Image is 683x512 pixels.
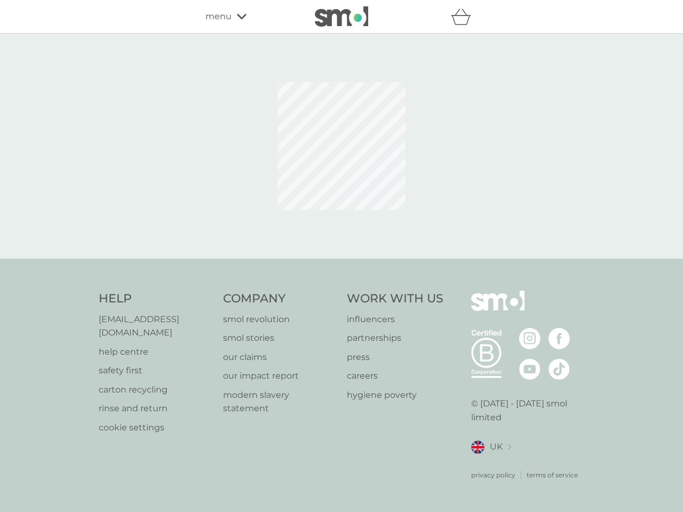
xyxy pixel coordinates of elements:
a: rinse and return [99,402,212,415]
img: visit the smol Instagram page [519,328,541,349]
span: menu [205,10,232,23]
a: press [347,350,443,364]
a: cookie settings [99,421,212,435]
img: visit the smol Youtube page [519,358,541,380]
a: smol revolution [223,313,337,326]
a: partnerships [347,331,443,345]
span: UK [490,440,503,454]
img: smol [315,6,368,27]
a: hygiene poverty [347,388,443,402]
a: help centre [99,345,212,359]
h4: Work With Us [347,291,443,307]
p: © [DATE] - [DATE] smol limited [471,397,585,424]
div: basket [451,6,478,27]
a: careers [347,369,443,383]
a: terms of service [527,470,578,480]
img: visit the smol Facebook page [549,328,570,349]
a: modern slavery statement [223,388,337,415]
a: privacy policy [471,470,515,480]
a: our claims [223,350,337,364]
a: our impact report [223,369,337,383]
a: carton recycling [99,383,212,397]
a: smol stories [223,331,337,345]
img: UK flag [471,441,485,454]
h4: Company [223,291,337,307]
img: visit the smol Tiktok page [549,358,570,380]
a: influencers [347,313,443,326]
h4: Help [99,291,212,307]
img: smol [471,291,525,327]
a: safety first [99,364,212,378]
img: select a new location [508,444,511,450]
a: [EMAIL_ADDRESS][DOMAIN_NAME] [99,313,212,340]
